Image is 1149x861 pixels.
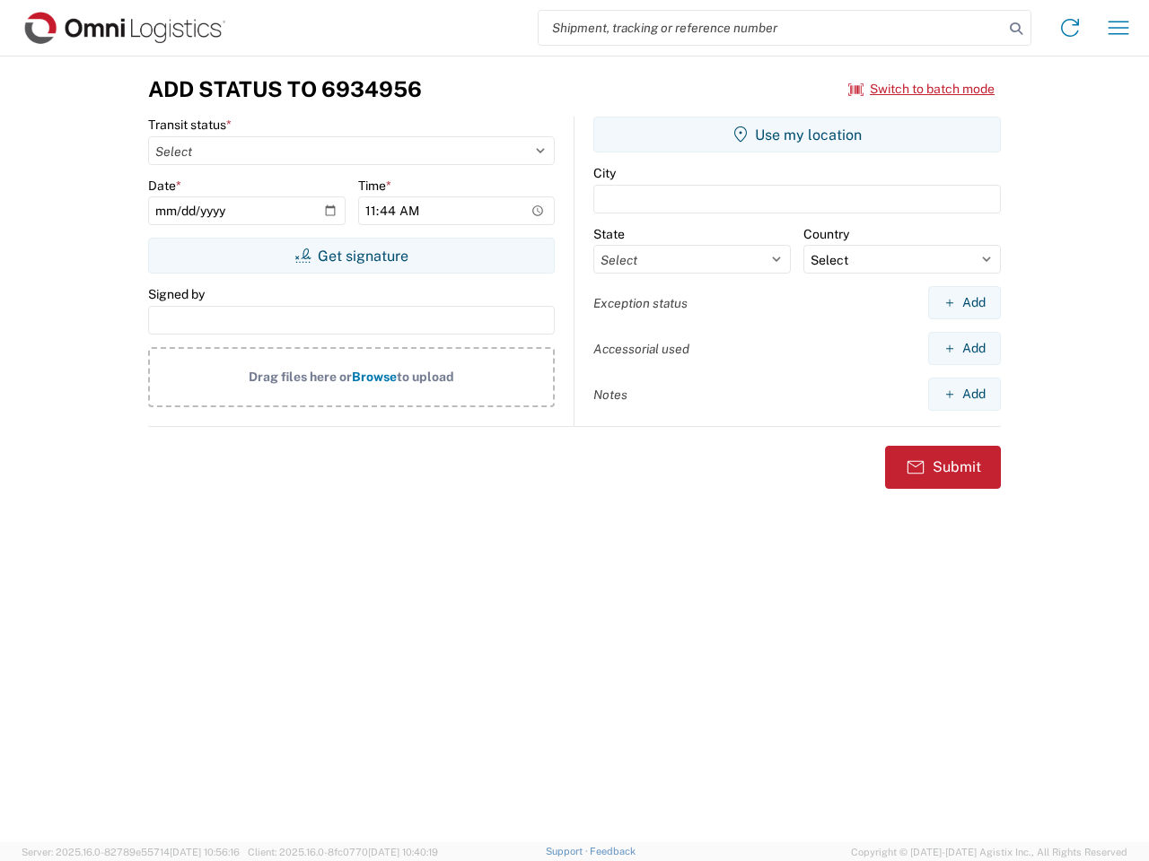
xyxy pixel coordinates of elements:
[593,165,616,181] label: City
[148,286,205,302] label: Signed by
[848,74,995,104] button: Switch to batch mode
[803,226,849,242] label: Country
[928,332,1001,365] button: Add
[397,370,454,384] span: to upload
[885,446,1001,489] button: Submit
[593,387,627,403] label: Notes
[248,847,438,857] span: Client: 2025.16.0-8fc0770
[22,847,240,857] span: Server: 2025.16.0-82789e55714
[170,847,240,857] span: [DATE] 10:56:16
[148,117,232,133] label: Transit status
[148,178,181,194] label: Date
[352,370,397,384] span: Browse
[590,846,636,857] a: Feedback
[358,178,391,194] label: Time
[368,847,438,857] span: [DATE] 10:40:19
[928,378,1001,411] button: Add
[593,117,1001,152] button: Use my location
[249,370,352,384] span: Drag files here or
[539,11,1004,45] input: Shipment, tracking or reference number
[851,844,1127,860] span: Copyright © [DATE]-[DATE] Agistix Inc., All Rights Reserved
[148,238,555,274] button: Get signature
[148,76,422,102] h3: Add Status to 6934956
[546,846,591,857] a: Support
[593,295,688,311] label: Exception status
[593,226,625,242] label: State
[928,286,1001,319] button: Add
[593,341,689,357] label: Accessorial used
